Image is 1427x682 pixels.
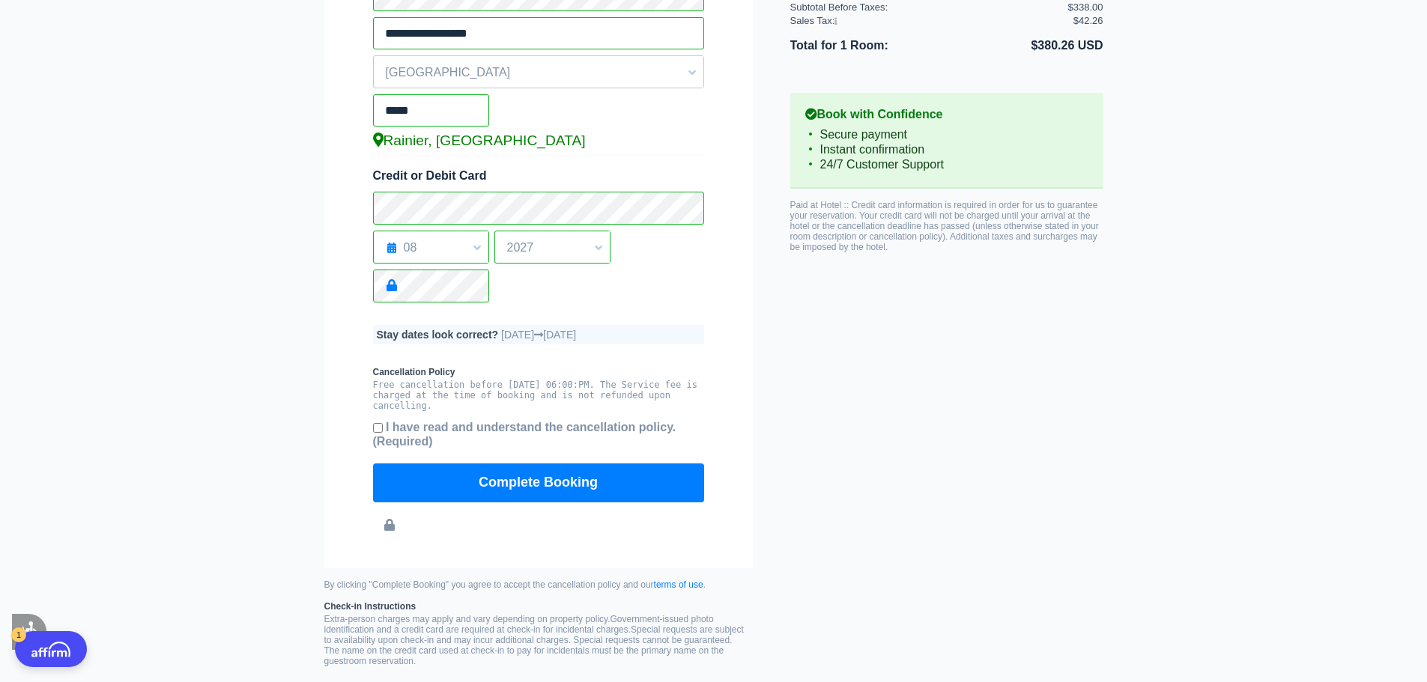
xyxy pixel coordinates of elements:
button: Complete Booking [373,463,704,502]
pre: Free cancellation before [DATE] 06:00:PM. The Service fee is charged at the time of booking and i... [373,380,704,411]
li: The name on the credit card used at check-in to pay for incidentals must be the primary name on t... [324,645,753,666]
b: I have read and understand the cancellation policy. [373,421,676,448]
div: Sales Tax: [790,15,1068,26]
div: $338.00 [1068,1,1103,13]
div: $42.26 [1073,15,1103,26]
span: 08 [374,235,488,261]
li: Instant confirmation [805,142,1088,157]
div: Rainier, [GEOGRAPHIC_DATA] [373,133,704,149]
span: [GEOGRAPHIC_DATA] [374,60,703,85]
li: 24/7 Customer Support [805,157,1088,172]
b: Book with Confidence [805,108,1088,121]
div: Subtotal Before Taxes: [790,1,1068,13]
b: Check-in Instructions [324,601,753,612]
span: Credit or Debit Card [373,169,487,182]
span: 2027 [495,235,610,261]
li: Secure payment [805,127,1088,142]
b: Stay dates look correct? [377,329,499,341]
span: (Required) [373,435,433,448]
span: Paid at Hotel :: Credit card information is required in order for us to guarantee your reservatio... [790,200,1099,252]
a: terms of use [654,579,703,590]
p: Extra-person charges may apply and vary depending on property policy. Government-issued photo ide... [324,614,753,645]
small: By clicking "Complete Booking" you agree to accept the cancellation policy and our . [324,579,753,590]
li: Total for 1 Room: [790,36,947,55]
b: Cancellation Policy [373,367,704,377]
span: [DATE] [DATE] [501,329,576,341]
li: $380.26 USD [947,36,1103,55]
input: I have read and understand the cancellation policy.(Required) [373,423,383,433]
